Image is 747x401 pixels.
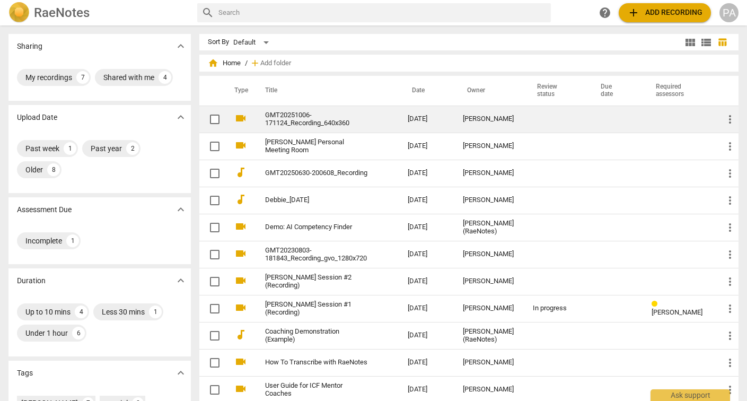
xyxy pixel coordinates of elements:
div: [PERSON_NAME] [463,115,516,123]
span: more_vert [724,356,736,369]
a: Coaching Demonstration (Example) [265,328,370,344]
th: Owner [454,76,524,106]
a: Debbie_[DATE] [265,196,370,204]
button: Show more [173,365,189,381]
a: User Guide for ICF Mentor Coaches [265,382,370,398]
span: / [245,59,248,67]
input: Search [218,4,547,21]
td: [DATE] [399,268,454,295]
div: Under 1 hour [25,328,68,338]
div: [PERSON_NAME] (RaeNotes) [463,328,516,344]
span: more_vert [724,302,736,315]
span: table_chart [717,37,727,47]
a: Help [595,3,614,22]
a: [PERSON_NAME] Personal Meeting Room [265,138,370,154]
span: expand_more [174,111,187,124]
span: expand_more [174,274,187,287]
div: 2 [126,142,139,155]
span: home [208,58,218,68]
button: Table view [714,34,730,50]
div: [PERSON_NAME] [463,386,516,394]
span: Home [208,58,241,68]
div: 1 [64,142,76,155]
div: 1 [149,306,162,318]
div: [PERSON_NAME] [463,304,516,312]
a: GMT20251006-171124_Recording_640x360 [265,111,370,127]
h2: RaeNotes [34,5,90,20]
a: GMT20250630-200608_Recording [265,169,370,177]
span: more_vert [724,383,736,396]
div: Past year [91,143,122,154]
button: List view [698,34,714,50]
div: Older [25,164,43,175]
td: [DATE] [399,322,454,349]
p: Assessment Due [17,204,72,215]
span: Add recording [627,6,702,19]
th: Title [252,76,399,106]
div: [PERSON_NAME] [463,142,516,150]
span: videocam [234,247,247,260]
span: videocam [234,301,247,314]
div: 4 [159,71,171,84]
td: [DATE] [399,133,454,160]
div: Up to 10 mins [25,307,71,317]
div: Past week [25,143,59,154]
img: Logo [8,2,30,23]
p: Tags [17,368,33,379]
button: Show more [173,202,189,217]
span: Add folder [260,59,291,67]
div: My recordings [25,72,72,83]
td: [DATE] [399,214,454,241]
th: Required assessors [643,76,715,106]
a: LogoRaeNotes [8,2,189,23]
span: view_module [684,36,697,49]
div: 4 [75,306,87,318]
span: videocam [234,220,247,233]
div: 6 [72,327,85,339]
button: Show more [173,109,189,125]
a: How To Transcribe with RaeNotes [265,359,370,367]
span: more_vert [724,275,736,288]
span: add [627,6,640,19]
div: Shared with me [103,72,154,83]
span: [PERSON_NAME] [652,308,702,316]
td: [DATE] [399,160,454,187]
td: [DATE] [399,187,454,214]
span: audiotrack [234,166,247,179]
button: Tile view [682,34,698,50]
div: [PERSON_NAME] [463,196,516,204]
a: [PERSON_NAME] Session #2 (Recording) [265,274,370,290]
div: Ask support [651,389,730,401]
span: search [201,6,214,19]
span: expand_more [174,40,187,53]
a: [PERSON_NAME] Session #1 (Recording) [265,301,370,317]
button: PA [719,3,739,22]
span: videocam [234,382,247,395]
div: [PERSON_NAME] [463,250,516,258]
a: Demo: AI Competency Finder [265,223,370,231]
td: [DATE] [399,295,454,322]
span: audiotrack [234,193,247,206]
span: more_vert [724,221,736,234]
div: 1 [66,234,79,247]
div: [PERSON_NAME] [463,359,516,367]
span: view_list [700,36,713,49]
div: Sort By [208,38,229,46]
span: videocam [234,274,247,287]
span: audiotrack [234,328,247,341]
span: more_vert [724,113,736,126]
div: Default [233,34,273,51]
button: Show more [173,273,189,289]
span: videocam [234,139,247,152]
div: Incomplete [25,236,62,246]
span: expand_more [174,367,187,379]
p: Upload Date [17,112,57,123]
th: Date [399,76,454,106]
button: Upload [619,3,711,22]
p: Duration [17,275,46,286]
div: [PERSON_NAME] (RaeNotes) [463,220,516,236]
button: Show more [173,38,189,54]
span: help [599,6,611,19]
div: 8 [47,163,60,176]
